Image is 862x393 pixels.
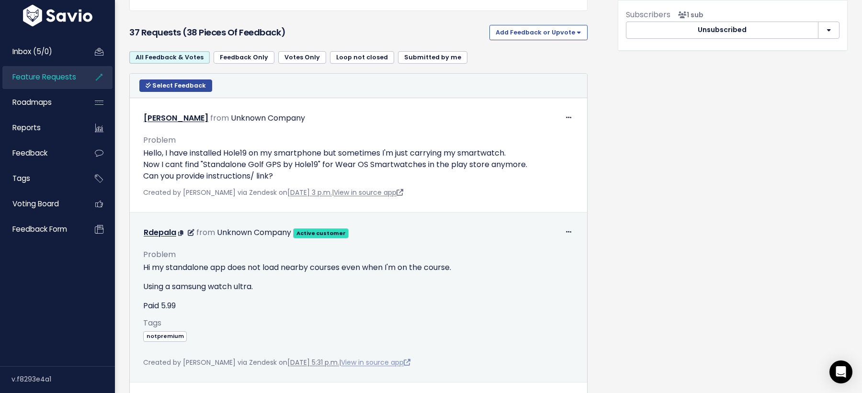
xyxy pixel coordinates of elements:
h3: 37 Requests (38 pieces of Feedback) [129,26,486,39]
a: [PERSON_NAME] [144,112,208,124]
a: Loop not closed [330,51,394,64]
div: v.f8293e4a1 [11,367,115,392]
span: Created by [PERSON_NAME] via Zendesk on | [143,358,410,367]
span: Voting Board [12,199,59,209]
p: Hello, I have installed Hole19 on my smartphone but sometimes I'm just carrying my smartwatch. No... [143,147,574,182]
a: View in source app [341,358,410,367]
span: Problem [143,135,176,146]
span: <p><strong>Subscribers</strong><br><br> - Nuno Grazina<br> </p> [674,10,703,20]
button: Add Feedback or Upvote [489,25,588,40]
a: Feedback form [2,218,79,240]
strong: Active customer [296,229,346,237]
p: Hi my standalone app does not load nearby courses even when I'm on the course. [143,262,574,273]
a: Reports [2,117,79,139]
a: Tags [2,168,79,190]
button: Unsubscribed [626,22,818,39]
p: Paid 5.99 [143,300,574,312]
span: Inbox (5/0) [12,46,52,56]
a: Feature Requests [2,66,79,88]
span: Created by [PERSON_NAME] via Zendesk on | [143,188,403,197]
a: Roadmaps [2,91,79,113]
span: notpremium [143,331,187,341]
span: Problem [143,249,176,260]
span: from [210,112,229,124]
span: Roadmaps [12,97,52,107]
span: Reports [12,123,41,133]
i: Copy Email to clipboard [178,230,183,236]
a: [DATE] 5:31 p.m. [287,358,339,367]
span: Tags [12,173,30,183]
a: View in source app [334,188,403,197]
p: Using a samsung watch ultra. [143,281,574,292]
a: All Feedback & Votes [129,51,210,64]
span: Subscribers [626,9,670,20]
span: Feedback [12,148,47,158]
a: Votes Only [278,51,326,64]
div: Unknown Company [231,112,305,125]
span: Tags [143,317,161,328]
img: logo-white.9d6f32f41409.svg [21,5,95,26]
span: Feedback form [12,224,67,234]
a: Voting Board [2,193,79,215]
span: from [196,227,215,238]
a: Feedback Only [214,51,274,64]
a: [DATE] 3 p.m. [287,188,332,197]
a: Submitted by me [398,51,467,64]
a: Rdepala [144,227,176,238]
div: Unknown Company [217,226,291,240]
span: Select Feedback [152,81,206,90]
div: Open Intercom Messenger [829,360,852,383]
a: Feedback [2,142,79,164]
a: Inbox (5/0) [2,41,79,63]
span: Feature Requests [12,72,76,82]
button: Select Feedback [139,79,212,92]
a: notpremium [143,331,187,340]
